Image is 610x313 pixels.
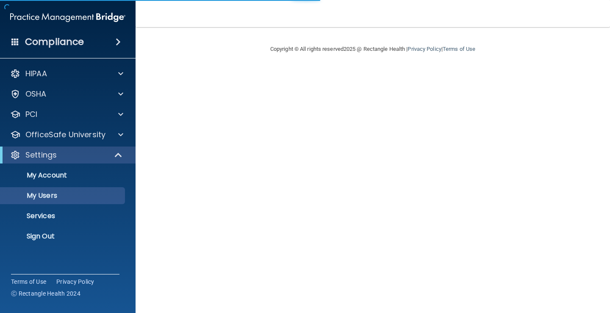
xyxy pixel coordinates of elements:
[6,171,121,180] p: My Account
[25,109,37,119] p: PCI
[10,109,123,119] a: PCI
[408,46,441,52] a: Privacy Policy
[463,253,600,287] iframe: Drift Widget Chat Controller
[11,289,80,298] span: Ⓒ Rectangle Health 2024
[443,46,475,52] a: Terms of Use
[25,69,47,79] p: HIPAA
[218,36,527,63] div: Copyright © All rights reserved 2025 @ Rectangle Health | |
[25,89,47,99] p: OSHA
[10,150,123,160] a: Settings
[10,130,123,140] a: OfficeSafe University
[6,212,121,220] p: Services
[10,89,123,99] a: OSHA
[25,130,105,140] p: OfficeSafe University
[11,277,46,286] a: Terms of Use
[25,150,57,160] p: Settings
[56,277,94,286] a: Privacy Policy
[25,36,84,48] h4: Compliance
[10,69,123,79] a: HIPAA
[6,232,121,241] p: Sign Out
[10,9,125,26] img: PMB logo
[6,191,121,200] p: My Users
